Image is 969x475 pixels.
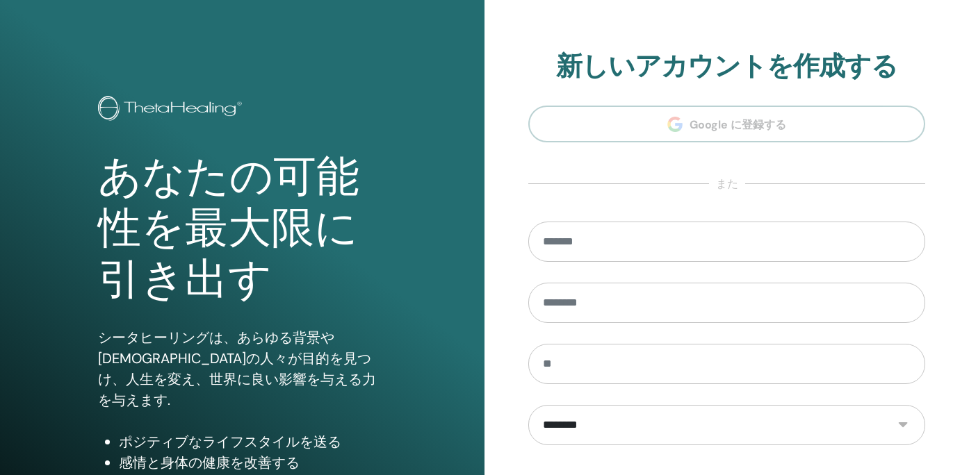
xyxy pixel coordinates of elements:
[119,452,386,473] li: 感情と身体の健康を改善する
[98,327,386,410] p: シータヒーリングは、あらゆる背景や[DEMOGRAPHIC_DATA]の人々が目的を見つけ、人生を変え、世界に良い影響を与える力を与えます.
[709,176,745,192] span: また
[98,151,386,306] h1: あなたの可能性を最大限に引き出す
[528,51,925,83] h2: 新しいアカウントを作成する
[119,431,386,452] li: ポジティブなライフスタイルを送る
